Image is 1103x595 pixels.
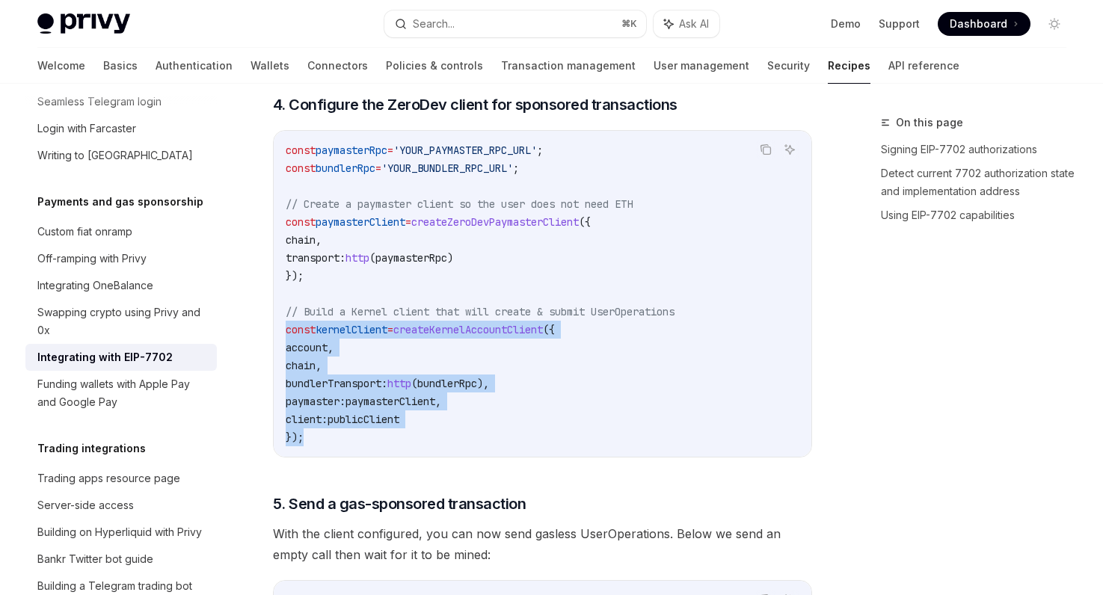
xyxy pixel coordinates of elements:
h5: Trading integrations [37,440,146,457]
div: Writing to [GEOGRAPHIC_DATA] [37,147,193,164]
span: = [387,323,393,336]
a: Policies & controls [386,48,483,84]
span: // Create a paymaster client so the user does not need ETH [286,197,633,211]
div: Integrating OneBalance [37,277,153,295]
span: ), [477,377,489,390]
a: Signing EIP-7702 authorizations [881,138,1078,161]
a: Demo [831,16,861,31]
a: User management [654,48,749,84]
button: Search...⌘K [384,10,646,37]
a: Funding wallets with Apple Pay and Google Pay [25,371,217,416]
span: ⌘ K [621,18,637,30]
a: Off-ramping with Privy [25,245,217,272]
span: createKernelAccountClient [393,323,543,336]
span: const [286,161,316,175]
a: API reference [888,48,959,84]
span: ; [537,144,543,157]
span: , [316,233,322,247]
a: Writing to [GEOGRAPHIC_DATA] [25,142,217,169]
a: Welcome [37,48,85,84]
a: Security [767,48,810,84]
span: }); [286,431,304,444]
span: // Build a Kernel client that will create & submit UserOperations [286,305,675,318]
div: Integrating with EIP-7702 [37,348,173,366]
span: publicClient [328,413,399,426]
span: paymasterClient [345,395,435,408]
span: const [286,215,316,229]
div: Custom fiat onramp [37,223,132,241]
span: bundlerTransport: [286,377,387,390]
span: const [286,144,316,157]
span: chain [286,359,316,372]
span: account [286,341,328,354]
span: client: [286,413,328,426]
a: Dashboard [938,12,1030,36]
a: Connectors [307,48,368,84]
a: Trading apps resource page [25,465,217,492]
span: http [387,377,411,390]
span: http [345,251,369,265]
button: Ask AI [780,140,799,159]
span: 'YOUR_BUNDLER_RPC_URL' [381,161,513,175]
span: ( [369,251,375,265]
span: = [405,215,411,229]
span: ({ [543,323,555,336]
div: Off-ramping with Privy [37,250,147,268]
a: Authentication [156,48,233,84]
span: kernelClient [316,323,387,336]
div: Swapping crypto using Privy and 0x [37,303,208,339]
span: On this page [896,114,963,132]
div: Trading apps resource page [37,469,180,487]
span: paymaster: [286,395,345,408]
span: = [387,144,393,157]
h5: Payments and gas sponsorship [37,193,203,211]
span: Ask AI [679,16,709,31]
span: transport: [286,251,345,265]
a: Detect current 7702 authorization state and implementation address [881,161,1078,203]
span: Dashboard [950,16,1007,31]
a: Integrating with EIP-7702 [25,344,217,371]
a: Basics [103,48,138,84]
a: Wallets [251,48,289,84]
a: Using EIP-7702 capabilities [881,203,1078,227]
span: paymasterRpc [375,251,447,265]
a: Bankr Twitter bot guide [25,546,217,573]
div: Funding wallets with Apple Pay and Google Pay [37,375,208,411]
a: Custom fiat onramp [25,218,217,245]
div: Building a Telegram trading bot [37,577,192,595]
span: createZeroDevPaymasterClient [411,215,579,229]
button: Ask AI [654,10,719,37]
button: Copy the contents from the code block [756,140,775,159]
div: Building on Hyperliquid with Privy [37,523,202,541]
div: Login with Farcaster [37,120,136,138]
span: With the client configured, you can now send gasless UserOperations. Below we send an empty call ... [273,523,812,565]
a: Transaction management [501,48,636,84]
span: = [375,161,381,175]
button: Toggle dark mode [1042,12,1066,36]
span: ( [411,377,417,390]
span: chain [286,233,316,247]
span: ) [447,251,453,265]
div: Search... [413,15,455,33]
span: ; [513,161,519,175]
span: 4. Configure the ZeroDev client for sponsored transactions [273,94,678,115]
a: Building on Hyperliquid with Privy [25,519,217,546]
span: , [316,359,322,372]
a: Swapping crypto using Privy and 0x [25,299,217,344]
a: Integrating OneBalance [25,272,217,299]
a: Support [879,16,920,31]
span: bundlerRpc [316,161,375,175]
span: paymasterClient [316,215,405,229]
span: ({ [579,215,591,229]
span: paymasterRpc [316,144,387,157]
span: , [328,341,334,354]
span: }); [286,269,304,283]
div: Server-side access [37,496,134,514]
span: bundlerRpc [417,377,477,390]
span: 5. Send a gas-sponsored transaction [273,493,526,514]
img: light logo [37,13,130,34]
span: 'YOUR_PAYMASTER_RPC_URL' [393,144,537,157]
span: const [286,323,316,336]
span: , [435,395,441,408]
a: Server-side access [25,492,217,519]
